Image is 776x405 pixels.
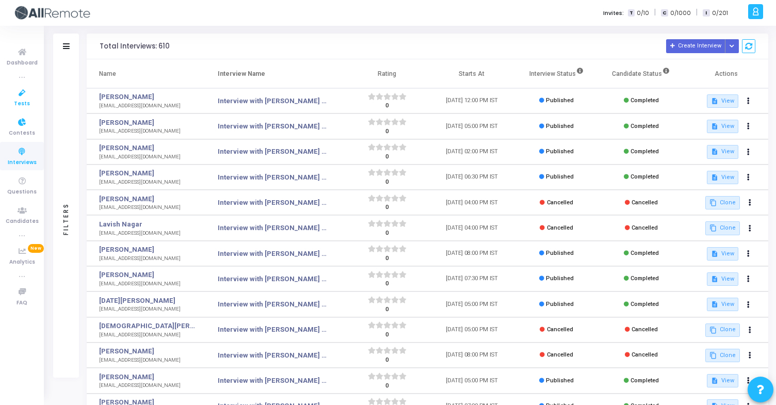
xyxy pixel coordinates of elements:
a: [DEMOGRAPHIC_DATA][PERSON_NAME] [99,321,195,331]
a: Interview with [PERSON_NAME] <> SDET, Round 1 [218,121,329,132]
span: | [696,7,698,18]
span: Analytics [9,258,35,267]
th: Actions [684,59,768,88]
th: Rating [345,59,429,88]
span: Completed [630,173,659,180]
mat-icon: content_copy [709,327,717,334]
span: Interviews [8,158,37,167]
a: Interview with [PERSON_NAME] <> Senior React Native Developer, Round 1 [218,223,329,233]
button: Clone [705,323,740,337]
span: Cancelled [632,199,658,206]
span: Published [546,97,574,104]
td: [DATE] 08:00 PM IST [429,343,514,368]
a: Interview with [PERSON_NAME] <> SDET, Round 1 [218,147,329,157]
span: 0/201 [712,9,728,18]
span: Published [546,377,574,384]
td: [DATE] 04:00 PM IST [429,215,514,240]
button: View [707,272,738,286]
button: Clone [705,221,740,235]
span: Dashboard [7,59,38,68]
th: Interview Status [514,59,599,88]
span: Completed [630,123,659,129]
th: Candidate Status [599,59,684,88]
span: | [654,7,656,18]
button: View [707,94,738,108]
div: Filters [61,162,71,276]
button: Clone [705,349,740,362]
span: Published [546,173,574,180]
td: [DATE] 05:00 PM IST [429,317,514,343]
a: [PERSON_NAME] [99,245,195,255]
mat-icon: description [711,98,718,105]
td: [DATE] 08:00 PM IST [429,241,514,266]
div: 0 [368,356,407,365]
div: [EMAIL_ADDRESS][DOMAIN_NAME] [99,153,195,161]
div: [EMAIL_ADDRESS][DOMAIN_NAME] [99,179,195,186]
label: Invites: [603,9,624,18]
button: View [707,171,738,184]
td: [DATE] 05:00 PM IST [429,291,514,317]
img: logo [13,3,90,23]
span: Contests [9,129,35,138]
th: Name [87,59,205,88]
span: Published [546,123,574,129]
div: [EMAIL_ADDRESS][DOMAIN_NAME] [99,204,195,212]
td: [DATE] 12:00 PM IST [429,88,514,114]
a: [PERSON_NAME] [99,372,195,382]
span: C [661,9,668,17]
div: [EMAIL_ADDRESS][DOMAIN_NAME] [99,331,195,339]
mat-icon: description [711,174,718,181]
td: [DATE] 05:00 PM IST [429,114,514,139]
td: [DATE] 06:30 PM IST [429,165,514,190]
span: Cancelled [547,224,573,231]
a: Lavish Nagar [99,219,195,230]
mat-icon: description [711,377,718,384]
div: [EMAIL_ADDRESS][DOMAIN_NAME] [99,382,195,390]
span: Published [546,250,574,256]
div: Button group with nested dropdown [725,39,739,53]
a: Interview with [PERSON_NAME] <> Senior Backend Engineer, Round 1 [218,325,329,335]
td: [DATE] 04:00 PM IST [429,190,514,215]
a: [PERSON_NAME] [99,143,195,153]
div: 0 [368,305,407,314]
div: [EMAIL_ADDRESS][DOMAIN_NAME] [99,102,195,110]
span: 0/10 [637,9,649,18]
button: View [707,145,738,158]
th: Starts At [429,59,514,88]
a: Interview with [PERSON_NAME] <> Senior SDET/SDET, Round 1 [218,249,329,259]
a: [DATE][PERSON_NAME] [99,296,195,306]
button: View [707,247,738,261]
div: 0 [368,229,407,238]
mat-icon: description [711,148,718,155]
mat-icon: content_copy [709,352,717,359]
span: Completed [630,97,659,104]
td: [DATE] 05:00 PM IST [429,368,514,393]
mat-icon: description [711,301,718,308]
span: Questions [7,188,37,197]
a: [PERSON_NAME] [99,118,195,128]
a: [PERSON_NAME] [99,168,195,179]
div: 0 [368,203,407,212]
span: Cancelled [632,224,658,231]
mat-icon: description [711,276,718,283]
button: View [707,374,738,387]
div: [EMAIL_ADDRESS][DOMAIN_NAME] [99,357,195,364]
td: [DATE] 07:30 PM IST [429,266,514,291]
span: Cancelled [547,199,573,206]
div: 0 [368,102,407,110]
a: [PERSON_NAME] [99,270,195,280]
div: [EMAIL_ADDRESS][DOMAIN_NAME] [99,127,195,135]
div: 0 [368,178,407,187]
div: 0 [368,280,407,288]
mat-icon: description [711,123,718,130]
span: Completed [630,275,659,282]
span: Cancelled [547,326,573,333]
span: Tests [14,100,30,108]
button: View [707,120,738,133]
a: [PERSON_NAME] [99,92,195,102]
span: FAQ [17,299,27,307]
div: [EMAIL_ADDRESS][DOMAIN_NAME] [99,305,195,313]
div: Total Interviews: 610 [100,42,170,51]
div: [EMAIL_ADDRESS][DOMAIN_NAME] [99,230,195,237]
span: Published [546,301,574,307]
